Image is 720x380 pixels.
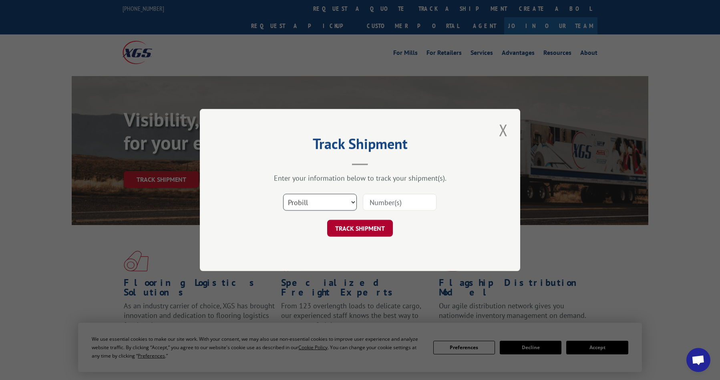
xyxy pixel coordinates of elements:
a: Open chat [686,348,710,372]
button: TRACK SHIPMENT [327,220,393,237]
button: Close modal [497,119,510,141]
input: Number(s) [363,194,436,211]
div: Enter your information below to track your shipment(s). [240,173,480,183]
h2: Track Shipment [240,138,480,153]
